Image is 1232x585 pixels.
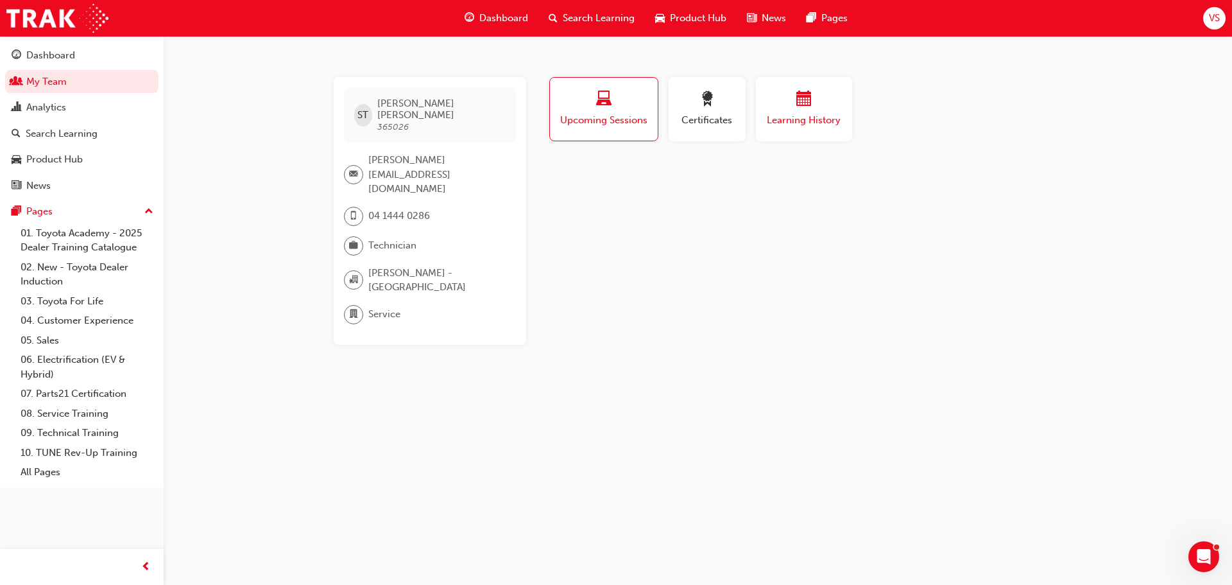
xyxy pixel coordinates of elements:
[563,11,635,26] span: Search Learning
[465,10,474,26] span: guage-icon
[796,91,812,109] span: calendar-icon
[5,200,158,223] button: Pages
[12,206,21,218] span: pages-icon
[12,128,21,140] span: search-icon
[1203,7,1226,30] button: VS
[144,204,153,220] span: up-icon
[349,208,358,225] span: mobile-icon
[670,11,726,26] span: Product Hub
[5,122,158,146] a: Search Learning
[15,443,158,463] a: 10. TUNE Rev-Up Training
[821,11,848,26] span: Pages
[15,350,158,384] a: 06. Electrification (EV & Hybrid)
[349,238,358,254] span: briefcase-icon
[5,148,158,171] a: Product Hub
[141,559,151,575] span: prev-icon
[560,113,648,128] span: Upcoming Sessions
[655,10,665,26] span: car-icon
[12,50,21,62] span: guage-icon
[12,76,21,88] span: people-icon
[762,11,786,26] span: News
[737,5,796,31] a: news-iconNews
[15,384,158,404] a: 07. Parts21 Certification
[5,41,158,200] button: DashboardMy TeamAnalyticsSearch LearningProduct HubNews
[479,11,528,26] span: Dashboard
[699,91,715,109] span: award-icon
[15,423,158,443] a: 09. Technical Training
[15,223,158,258] a: 01. Toyota Academy - 2025 Dealer Training Catalogue
[349,272,358,288] span: organisation-icon
[26,100,66,115] div: Analytics
[12,102,21,114] span: chart-icon
[1209,11,1220,26] span: VS
[368,266,506,295] span: [PERSON_NAME] - [GEOGRAPHIC_DATA]
[5,70,158,94] a: My Team
[26,152,83,167] div: Product Hub
[15,462,158,482] a: All Pages
[669,77,746,141] button: Certificates
[1188,541,1219,572] iframe: Intercom live chat
[15,292,158,311] a: 03. Toyota For Life
[349,306,358,323] span: department-icon
[807,10,816,26] span: pages-icon
[15,331,158,351] a: 05. Sales
[15,404,158,424] a: 08. Service Training
[12,154,21,166] span: car-icon
[766,113,843,128] span: Learning History
[756,77,852,141] button: Learning History
[26,127,98,141] div: Search Learning
[796,5,858,31] a: pages-iconPages
[12,180,21,192] span: news-icon
[5,96,158,119] a: Analytics
[15,311,158,331] a: 04. Customer Experience
[26,48,75,63] div: Dashboard
[549,10,558,26] span: search-icon
[26,179,51,193] div: News
[645,5,737,31] a: car-iconProduct Hub
[596,91,612,109] span: laptop-icon
[368,307,400,322] span: Service
[377,121,409,132] span: 365026
[5,44,158,67] a: Dashboard
[357,108,368,123] span: ST
[368,238,416,253] span: Technician
[26,204,53,219] div: Pages
[454,5,538,31] a: guage-iconDashboard
[538,5,645,31] a: search-iconSearch Learning
[549,77,658,141] button: Upcoming Sessions
[747,10,757,26] span: news-icon
[368,209,430,223] span: 04 1444 0286
[349,166,358,183] span: email-icon
[678,113,736,128] span: Certificates
[368,153,506,196] span: [PERSON_NAME][EMAIL_ADDRESS][DOMAIN_NAME]
[377,98,505,121] span: [PERSON_NAME] [PERSON_NAME]
[15,258,158,292] a: 02. New - Toyota Dealer Induction
[6,4,108,33] img: Trak
[5,174,158,198] a: News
